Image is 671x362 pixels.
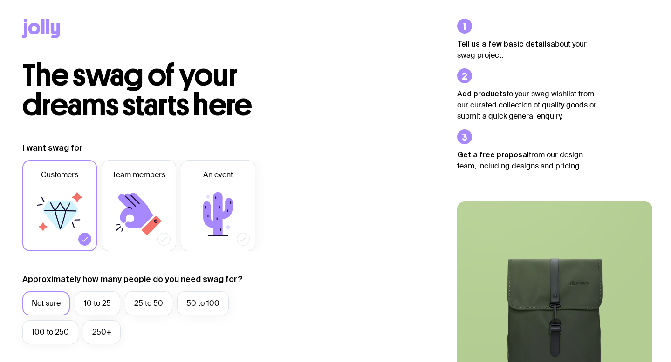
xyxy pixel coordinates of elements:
strong: Tell us a few basic details [457,40,551,48]
strong: Get a free proposal [457,150,529,159]
span: An event [203,169,233,181]
label: Approximately how many people do you need swag for? [22,274,243,285]
label: Not sure [22,291,70,315]
p: to your swag wishlist from our curated collection of quality goods or submit a quick general enqu... [457,88,597,122]
span: Customers [41,169,78,181]
label: 250+ [83,320,121,344]
label: I want swag for [22,142,82,154]
label: 10 to 25 [75,291,120,315]
label: 25 to 50 [125,291,172,315]
p: from our design team, including designs and pricing. [457,149,597,172]
label: 50 to 100 [177,291,229,315]
p: about your swag project. [457,38,597,61]
span: Team members [112,169,165,181]
span: The swag of your dreams starts here [22,57,252,123]
strong: Add products [457,89,507,98]
label: 100 to 250 [22,320,78,344]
